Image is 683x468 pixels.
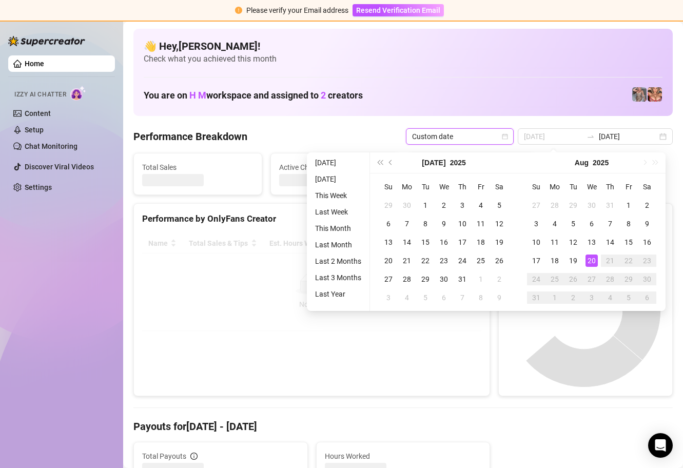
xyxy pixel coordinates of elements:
div: 28 [604,273,616,285]
div: 15 [419,236,432,248]
div: 2 [641,199,653,211]
button: Last year (Control + left) [374,152,385,173]
th: Su [379,178,398,196]
td: 2025-07-02 [435,196,453,215]
td: 2025-08-25 [545,270,564,288]
div: 16 [438,236,450,248]
div: 7 [604,218,616,230]
td: 2025-07-01 [416,196,435,215]
div: 4 [604,291,616,304]
li: This Month [311,222,365,235]
div: 9 [641,218,653,230]
td: 2025-08-08 [472,288,490,307]
div: 30 [641,273,653,285]
h1: You are on workspace and assigned to creators [144,90,363,101]
h4: Performance Breakdown [133,129,247,144]
a: Home [25,60,44,68]
div: 23 [438,255,450,267]
div: 12 [567,236,579,248]
th: Sa [490,178,509,196]
div: 15 [622,236,635,248]
div: 18 [475,236,487,248]
td: 2025-08-01 [619,196,638,215]
a: Setup [25,126,44,134]
td: 2025-08-03 [379,288,398,307]
td: 2025-07-18 [472,233,490,251]
button: Resend Verification Email [353,4,444,16]
input: Start date [524,131,582,142]
span: Total Sales [142,162,253,173]
div: 6 [382,218,395,230]
div: 1 [549,291,561,304]
td: 2025-08-07 [453,288,472,307]
span: calendar [502,133,508,140]
td: 2025-08-07 [601,215,619,233]
td: 2025-08-10 [527,233,545,251]
td: 2025-08-28 [601,270,619,288]
span: Izzy AI Chatter [14,90,66,100]
img: logo-BBDzfeDw.svg [8,36,85,46]
div: 13 [586,236,598,248]
td: 2025-07-29 [564,196,582,215]
button: Choose a year [450,152,466,173]
div: 21 [401,255,413,267]
td: 2025-07-31 [601,196,619,215]
div: 4 [549,218,561,230]
td: 2025-08-03 [527,215,545,233]
td: 2025-08-23 [638,251,656,270]
div: 25 [549,273,561,285]
td: 2025-07-06 [379,215,398,233]
td: 2025-07-21 [398,251,416,270]
div: 7 [456,291,469,304]
span: info-circle [190,453,198,460]
button: Previous month (PageUp) [385,152,397,173]
td: 2025-07-14 [398,233,416,251]
td: 2025-08-06 [435,288,453,307]
td: 2025-08-20 [582,251,601,270]
td: 2025-07-08 [416,215,435,233]
td: 2025-07-11 [472,215,490,233]
div: 31 [604,199,616,211]
td: 2025-07-13 [379,233,398,251]
td: 2025-07-03 [453,196,472,215]
td: 2025-07-27 [379,270,398,288]
td: 2025-06-30 [398,196,416,215]
td: 2025-08-05 [564,215,582,233]
div: 5 [419,291,432,304]
th: We [435,178,453,196]
td: 2025-08-05 [416,288,435,307]
li: [DATE] [311,157,365,169]
div: 20 [586,255,598,267]
button: Choose a month [575,152,589,173]
td: 2025-06-29 [379,196,398,215]
td: 2025-08-26 [564,270,582,288]
td: 2025-09-03 [582,288,601,307]
td: 2025-08-06 [582,215,601,233]
td: 2025-09-05 [619,288,638,307]
td: 2025-07-05 [490,196,509,215]
div: 4 [475,199,487,211]
td: 2025-08-19 [564,251,582,270]
td: 2025-08-11 [545,233,564,251]
div: 10 [456,218,469,230]
div: 18 [549,255,561,267]
div: 27 [382,273,395,285]
td: 2025-08-08 [619,215,638,233]
td: 2025-08-15 [619,233,638,251]
div: 27 [586,273,598,285]
div: 14 [401,236,413,248]
div: 9 [438,218,450,230]
a: Chat Monitoring [25,142,77,150]
th: Mo [545,178,564,196]
li: Last 3 Months [311,271,365,284]
th: We [582,178,601,196]
td: 2025-09-02 [564,288,582,307]
div: 6 [438,291,450,304]
td: 2025-07-25 [472,251,490,270]
div: 29 [567,199,579,211]
td: 2025-07-29 [416,270,435,288]
span: swap-right [587,132,595,141]
span: Total Payouts [142,451,186,462]
span: to [587,132,595,141]
th: Tu [416,178,435,196]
